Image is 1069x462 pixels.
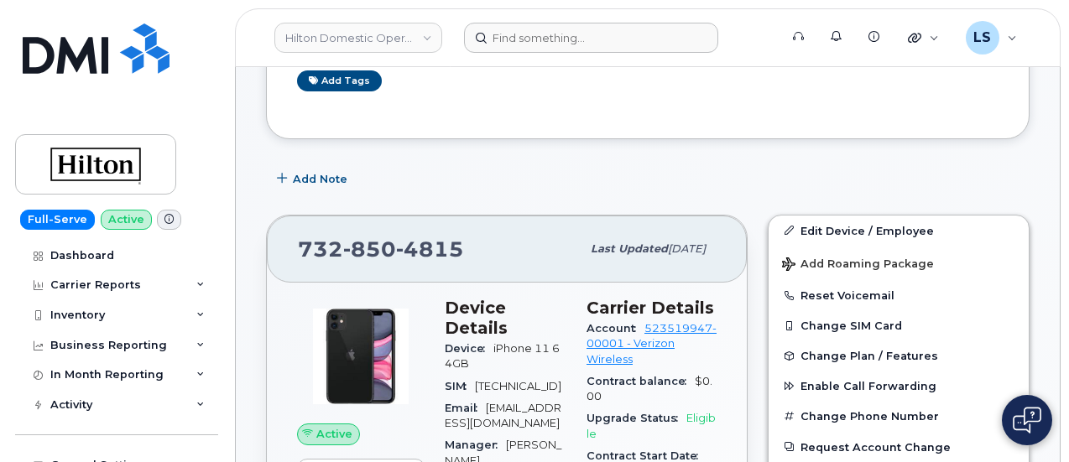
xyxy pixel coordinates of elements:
[769,215,1029,246] a: Edit Device / Employee
[587,412,686,424] span: Upgrade Status
[668,242,706,255] span: [DATE]
[769,280,1029,310] button: Reset Voicemail
[896,21,951,55] div: Quicklinks
[343,236,396,262] span: 850
[316,426,352,442] span: Active
[769,371,1029,401] button: Enable Call Forwarding
[954,21,1029,55] div: Luke Shomaker
[769,401,1029,431] button: Change Phone Number
[782,257,934,273] span: Add Roaming Package
[587,449,707,462] span: Contract Start Date
[445,439,506,451] span: Manager
[445,342,560,370] span: iPhone 11 64GB
[587,375,695,387] span: Contract balance
[587,322,644,335] span: Account
[587,322,717,366] a: 523519947-00001 - Verizon Wireless
[973,28,991,48] span: LS
[310,306,411,407] img: iPhone_11.jpg
[274,23,442,53] a: Hilton Domestic Operating Company Inc
[769,340,1029,371] button: Change Plan / Features
[769,310,1029,340] button: Change SIM Card
[298,236,464,262] span: 732
[1013,407,1041,433] img: Open chat
[800,350,938,362] span: Change Plan / Features
[769,432,1029,462] button: Request Account Change
[769,246,1029,280] button: Add Roaming Package
[445,342,493,355] span: Device
[445,298,566,338] h3: Device Details
[587,412,716,439] span: Eligible
[266,164,362,195] button: Add Note
[591,242,668,255] span: Last updated
[396,236,464,262] span: 4815
[800,380,936,392] span: Enable Call Forwarding
[445,380,475,392] span: SIM
[464,23,718,53] input: Find something...
[587,298,717,318] h3: Carrier Details
[297,70,382,91] a: Add tags
[445,402,561,429] span: [EMAIL_ADDRESS][DOMAIN_NAME]
[293,171,347,187] span: Add Note
[475,380,561,392] span: [TECHNICAL_ID]
[445,402,486,414] span: Email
